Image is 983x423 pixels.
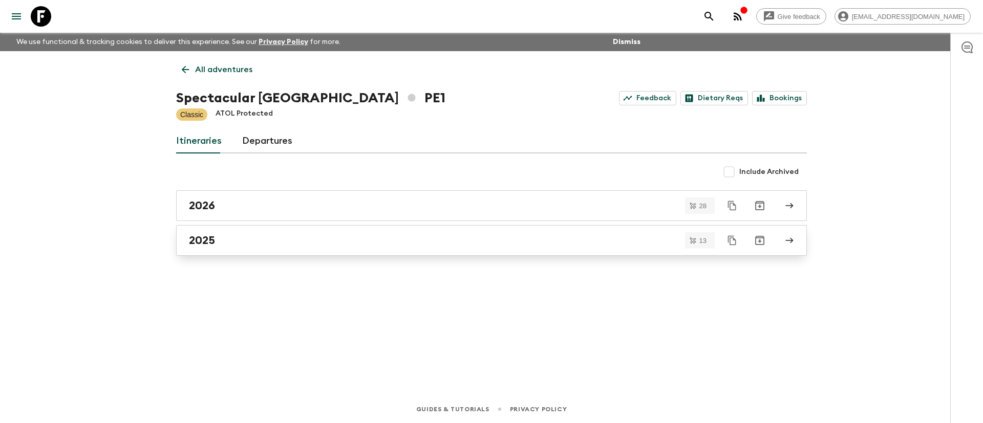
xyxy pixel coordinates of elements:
[752,91,807,105] a: Bookings
[756,8,826,25] a: Give feedback
[510,404,567,415] a: Privacy Policy
[195,63,252,76] p: All adventures
[739,167,799,177] span: Include Archived
[846,13,970,20] span: [EMAIL_ADDRESS][DOMAIN_NAME]
[723,231,741,250] button: Duplicate
[176,190,807,221] a: 2026
[772,13,826,20] span: Give feedback
[693,203,713,209] span: 28
[723,196,741,215] button: Duplicate
[242,129,292,153] a: Departures
[835,8,971,25] div: [EMAIL_ADDRESS][DOMAIN_NAME]
[6,6,27,27] button: menu
[699,6,719,27] button: search adventures
[176,129,222,153] a: Itineraries
[189,234,215,247] h2: 2025
[180,109,203,120] p: Classic
[610,35,643,49] button: Dismiss
[619,91,676,105] a: Feedback
[189,199,215,212] h2: 2026
[176,88,445,108] h1: Spectacular [GEOGRAPHIC_DATA] PE1
[176,225,807,256] a: 2025
[750,195,770,216] button: Archive
[693,237,713,244] span: 13
[12,33,345,51] p: We use functional & tracking cookies to deliver this experience. See our for more.
[176,59,258,80] a: All adventures
[259,38,308,46] a: Privacy Policy
[750,230,770,251] button: Archive
[416,404,489,415] a: Guides & Tutorials
[216,108,273,121] p: ATOL Protected
[680,91,748,105] a: Dietary Reqs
